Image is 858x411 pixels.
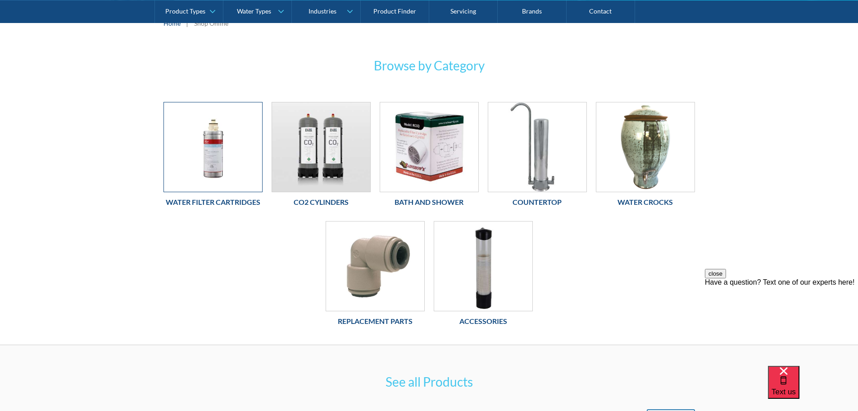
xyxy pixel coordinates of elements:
img: Countertop [488,102,586,192]
h6: Co2 Cylinders [272,197,371,208]
img: Water Filter Cartridges [164,102,262,192]
a: Water CrocksWater Crocks [596,102,695,212]
img: Bath and Shower [380,102,478,192]
img: Co2 Cylinders [272,102,370,192]
h6: Countertop [488,197,587,208]
h3: See all Products [254,372,605,391]
h6: Bath and Shower [380,197,479,208]
a: Co2 CylindersCo2 Cylinders [272,102,371,212]
a: Replacement PartsReplacement Parts [326,221,425,331]
div: Water Types [237,7,271,15]
div: Product Types [165,7,205,15]
img: Replacement Parts [326,222,424,311]
div: | [185,18,190,28]
a: AccessoriesAccessories [434,221,533,331]
div: Shop Online [194,18,228,28]
img: Accessories [434,222,532,311]
iframe: podium webchat widget prompt [705,269,858,377]
a: Bath and ShowerBath and Shower [380,102,479,212]
h6: Water Crocks [596,197,695,208]
a: CountertopCountertop [488,102,587,212]
iframe: podium webchat widget bubble [768,366,858,411]
h6: Replacement Parts [326,316,425,327]
a: Water Filter CartridgesWater Filter Cartridges [163,102,263,212]
div: Industries [309,7,336,15]
h3: Browse by Category [254,56,605,75]
h6: Water Filter Cartridges [163,197,263,208]
img: Water Crocks [596,102,695,192]
h6: Accessories [434,316,533,327]
a: Home [163,18,181,28]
